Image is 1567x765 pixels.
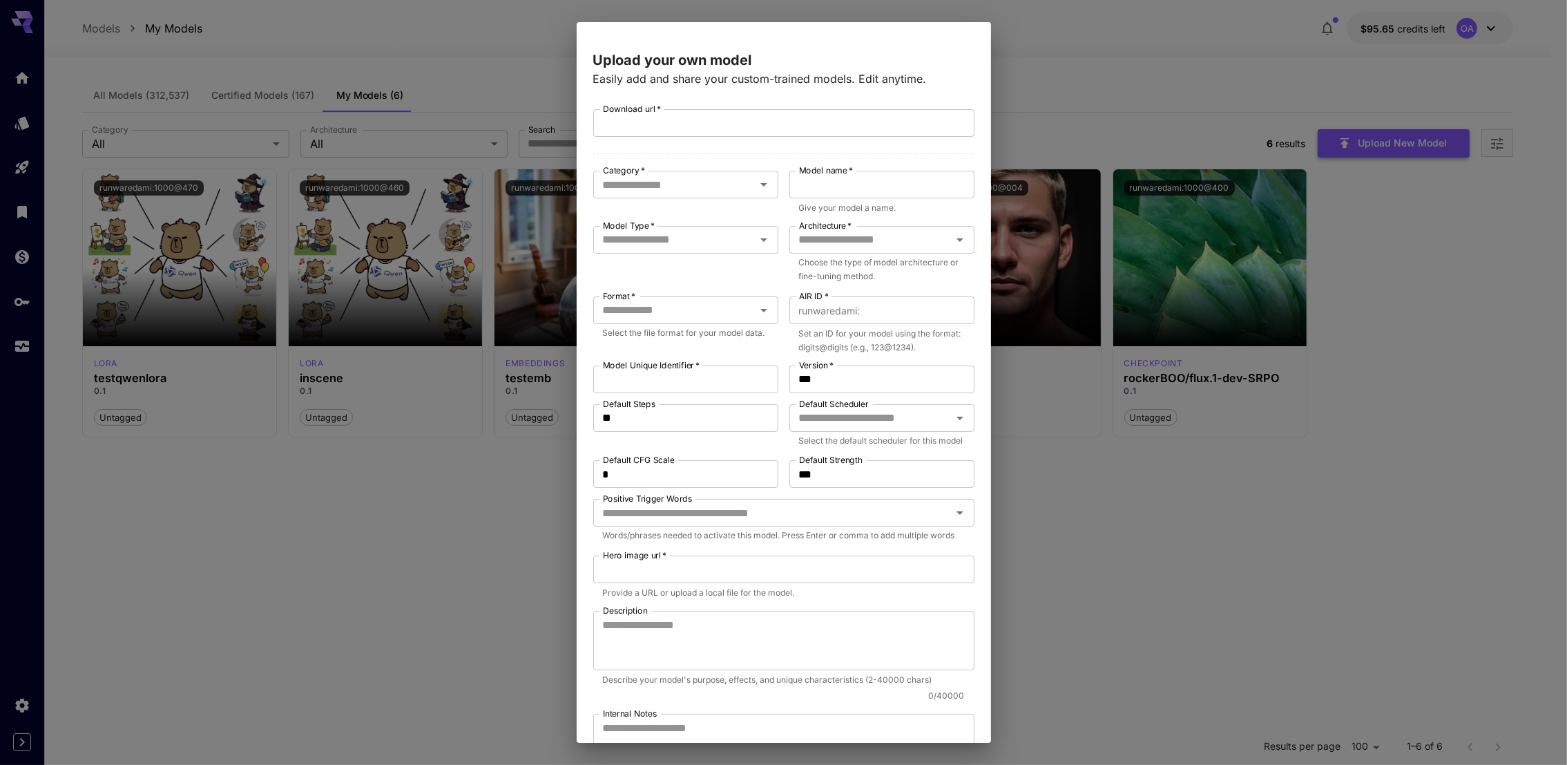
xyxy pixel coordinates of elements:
p: Set an ID for your model using the format: digits@digits (e.g., 123@1234). [799,327,965,355]
button: Open [950,503,970,522]
p: Select the file format for your model data. [603,326,769,340]
label: Model Type [603,220,655,232]
p: Describe your model's purpose, effects, and unique characteristics (2-40000 chars) [603,673,965,687]
p: Provide a URL or upload a local file for the model. [603,586,965,600]
label: Default Steps [603,398,655,410]
p: Easily add and share your custom-trained models. Edit anytime. [593,70,974,87]
label: Download url [603,103,661,115]
label: Description [603,605,648,616]
p: Choose the type of model architecture or fine-tuning method. [799,256,965,283]
p: Give your model a name. [799,201,965,215]
p: Select the default scheduler for this model [799,434,965,448]
label: Version [799,359,834,371]
label: Default Scheduler [799,398,869,410]
label: Model name [799,164,853,176]
button: Open [950,230,970,249]
label: Positive Trigger Words [603,493,692,504]
label: Hero image url [603,549,666,561]
label: Architecture [799,220,852,232]
button: Open [754,230,773,249]
p: Upload your own model [593,50,974,70]
label: AIR ID [799,290,829,302]
button: Open [950,408,970,428]
span: runwaredami : [799,303,861,319]
p: 0 / 40000 [593,689,965,703]
label: Default CFG Scale [603,454,675,466]
button: Open [754,175,773,194]
label: Format [603,290,635,302]
p: Words/phrases needed to activate this model. Press Enter or comma to add multiple words [603,529,965,542]
label: Internal Notes [603,708,657,719]
button: Open [754,301,773,320]
label: Default Strength [799,454,863,466]
label: Model Unique Identifier [603,359,700,371]
label: Category [603,164,645,176]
